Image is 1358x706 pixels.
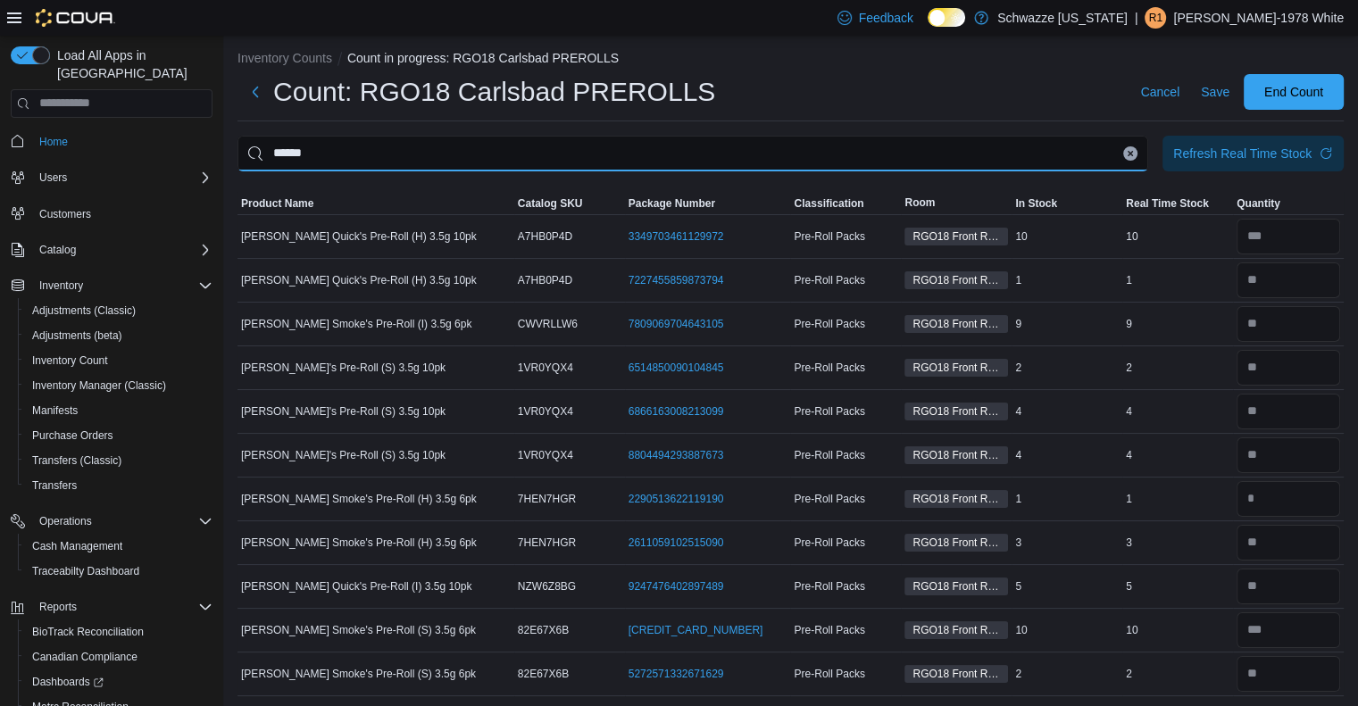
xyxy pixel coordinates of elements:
span: Users [32,167,212,188]
button: Save [1194,74,1237,110]
span: RGO18 Front Room [912,272,1000,288]
button: Quantity [1233,193,1344,214]
p: | [1135,7,1138,29]
div: 10 [1012,226,1122,247]
div: 4 [1012,444,1122,466]
button: Real Time Stock [1122,193,1233,214]
span: [PERSON_NAME] Quick's Pre-Roll (H) 3.5g 10pk [241,229,477,244]
span: 82E67X6B [518,667,569,681]
div: 1 [1122,488,1233,510]
span: RGO18 Front Room [904,271,1008,289]
span: Pre-Roll Packs [794,404,864,419]
span: 1VR0YQX4 [518,404,573,419]
button: Refresh Real Time Stock [1162,136,1344,171]
span: [PERSON_NAME] Smoke's Pre-Roll (S) 3.5g 6pk [241,623,476,637]
span: RGO18 Front Room [904,665,1008,683]
button: Reports [4,594,220,619]
span: Adjustments (Classic) [32,303,136,318]
span: RGO18 Front Room [912,228,1000,245]
span: End Count [1264,83,1323,101]
a: 2290513622119190 [629,492,724,506]
span: Real Time Stock [1126,196,1208,211]
button: Inventory Manager (Classic) [18,373,220,398]
span: RGO18 Front Room [904,534,1008,552]
button: Users [4,165,220,190]
span: Pre-Roll Packs [794,273,864,287]
div: 1 [1012,488,1122,510]
span: RGO18 Front Room [912,578,1000,594]
div: Refresh Real Time Stock [1173,145,1312,162]
span: R1 [1149,7,1162,29]
input: Dark Mode [928,8,965,27]
button: Clear input [1123,146,1137,161]
span: [PERSON_NAME]'s Pre-Roll (S) 3.5g 10pk [241,361,446,375]
button: Cancel [1133,74,1187,110]
span: NZW6Z8BG [518,579,576,594]
span: Inventory Manager (Classic) [32,378,166,393]
div: 4 [1012,401,1122,422]
span: Customers [32,203,212,225]
button: Catalog [32,239,83,261]
div: 3 [1122,532,1233,553]
button: Adjustments (Classic) [18,298,220,323]
span: Product Name [241,196,313,211]
a: Traceabilty Dashboard [25,561,146,582]
span: Reports [32,596,212,618]
button: Inventory [32,275,90,296]
button: Operations [4,509,220,534]
span: Traceabilty Dashboard [32,564,139,578]
button: Canadian Compliance [18,644,220,669]
span: Purchase Orders [32,428,113,443]
a: Adjustments (Classic) [25,300,143,321]
span: Catalog [32,239,212,261]
div: 2 [1122,357,1233,378]
span: Operations [32,511,212,532]
a: Canadian Compliance [25,646,145,668]
button: Customers [4,201,220,227]
div: 9 [1012,313,1122,335]
span: Transfers [32,478,77,493]
a: [CREDIT_CARD_NUMBER] [629,623,763,637]
span: 1VR0YQX4 [518,448,573,462]
span: Pre-Roll Packs [794,448,864,462]
span: RGO18 Front Room [912,447,1000,463]
span: RGO18 Front Room [904,577,1008,595]
span: RGO18 Front Room [904,228,1008,245]
span: Inventory [32,275,212,296]
span: 1VR0YQX4 [518,361,573,375]
button: Product Name [237,193,514,214]
span: RGO18 Front Room [904,490,1008,508]
button: In Stock [1012,193,1122,214]
div: 2 [1012,357,1122,378]
span: Canadian Compliance [25,646,212,668]
span: Transfers (Classic) [25,450,212,471]
span: Inventory Count [32,353,108,368]
span: Package Number [629,196,715,211]
div: 2 [1012,663,1122,685]
button: Traceabilty Dashboard [18,559,220,584]
span: [PERSON_NAME] Smoke's Pre-Roll (S) 3.5g 6pk [241,667,476,681]
span: RGO18 Front Room [912,316,1000,332]
span: RGO18 Front Room [912,622,1000,638]
button: Classification [790,193,901,214]
span: Inventory [39,278,83,293]
div: 5 [1122,576,1233,597]
span: Cash Management [25,536,212,557]
button: Users [32,167,74,188]
button: Manifests [18,398,220,423]
a: Home [32,131,75,153]
span: 7HEN7HGR [518,492,576,506]
button: Next [237,74,273,110]
span: Dashboards [25,671,212,693]
a: 6866163008213099 [629,404,724,419]
button: Reports [32,596,84,618]
span: [PERSON_NAME]'s Pre-Roll (S) 3.5g 10pk [241,404,446,419]
span: Catalog [39,243,76,257]
div: 4 [1122,401,1233,422]
span: BioTrack Reconciliation [32,625,144,639]
a: Customers [32,203,98,225]
button: Inventory Counts [237,51,332,65]
span: RGO18 Front Room [904,315,1008,333]
span: Customers [39,207,91,221]
span: [PERSON_NAME] Smoke's Pre-Roll (H) 3.5g 6pk [241,536,477,550]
